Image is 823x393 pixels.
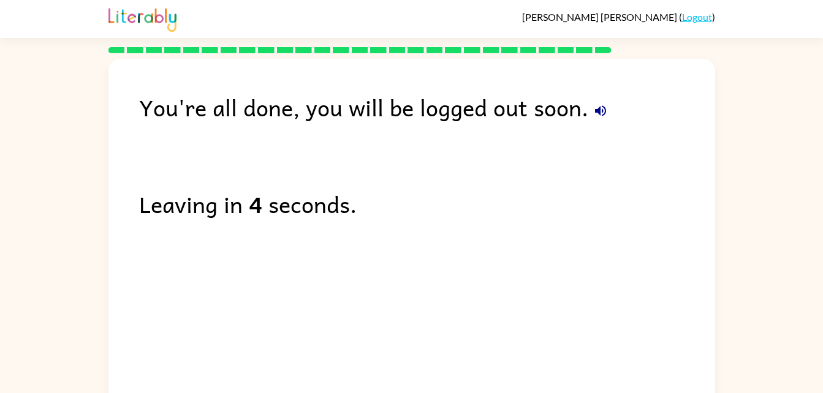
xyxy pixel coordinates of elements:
b: 4 [249,186,262,222]
div: You're all done, you will be logged out soon. [139,89,715,125]
img: Literably [108,5,176,32]
span: [PERSON_NAME] [PERSON_NAME] [522,11,679,23]
a: Logout [682,11,712,23]
div: ( ) [522,11,715,23]
div: Leaving in seconds. [139,186,715,222]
